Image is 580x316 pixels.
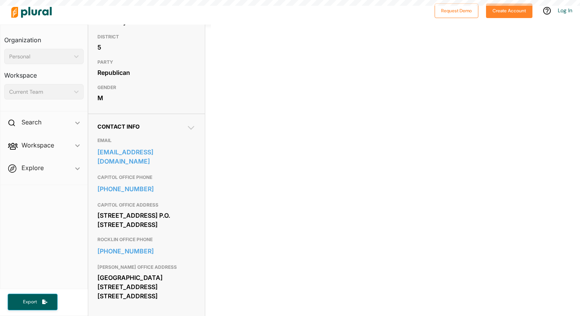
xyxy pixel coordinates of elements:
[21,118,41,126] h2: Search
[97,245,196,257] a: [PHONE_NUMBER]
[97,272,196,302] div: [GEOGRAPHIC_DATA][STREET_ADDRESS] [STREET_ADDRESS]
[97,67,196,78] div: Republican
[558,7,572,14] a: Log In
[4,29,84,46] h3: Organization
[9,53,71,61] div: Personal
[18,299,42,305] span: Export
[97,200,196,210] h3: CAPITOL OFFICE ADDRESS
[435,3,478,18] button: Request Demo
[486,3,532,18] button: Create Account
[97,183,196,195] a: [PHONE_NUMBER]
[97,58,196,67] h3: PARTY
[486,6,532,14] a: Create Account
[9,88,71,96] div: Current Team
[4,64,84,81] h3: Workspace
[97,146,196,167] a: [EMAIL_ADDRESS][DOMAIN_NAME]
[97,83,196,92] h3: GENDER
[97,173,196,182] h3: CAPITOL OFFICE PHONE
[97,41,196,53] div: 5
[97,92,196,104] div: M
[435,6,478,14] a: Request Demo
[97,32,196,41] h3: DISTRICT
[97,263,196,272] h3: [PERSON_NAME] OFFICE ADDRESS
[97,210,196,230] div: [STREET_ADDRESS] P.O. [STREET_ADDRESS]
[97,123,140,130] span: Contact Info
[97,136,196,145] h3: EMAIL
[97,235,196,244] h3: ROCKLIN OFFICE PHONE
[8,294,58,310] button: Export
